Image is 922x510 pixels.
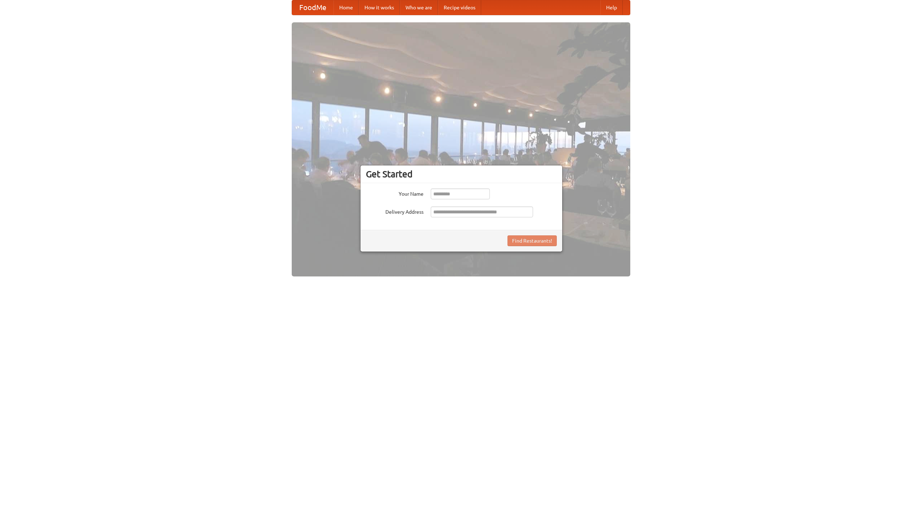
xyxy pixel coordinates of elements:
a: Help [600,0,623,15]
a: FoodMe [292,0,334,15]
a: Who we are [400,0,438,15]
button: Find Restaurants! [507,235,557,246]
a: How it works [359,0,400,15]
a: Home [334,0,359,15]
label: Delivery Address [366,207,424,216]
label: Your Name [366,189,424,198]
a: Recipe videos [438,0,481,15]
h3: Get Started [366,169,557,179]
